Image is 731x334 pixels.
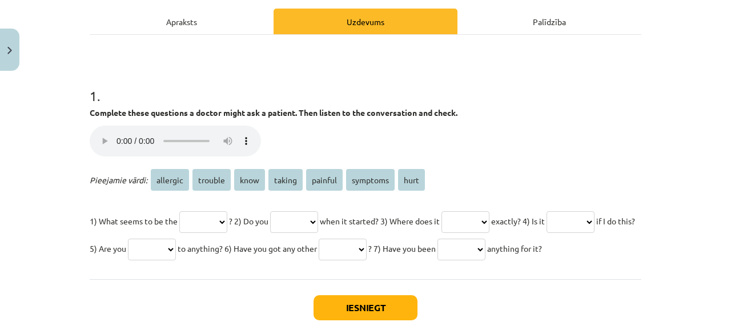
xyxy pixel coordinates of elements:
strong: Complete these questions a doctor might ask a patient. Then listen to the conversation and check. [90,107,457,118]
span: when it started? 3) Where does it [320,216,440,226]
span: Pieejamie vārdi: [90,175,147,185]
span: to anything? 6) Have you got any other [178,243,317,253]
span: allergic [151,169,189,191]
img: icon-close-lesson-0947bae3869378f0d4975bcd49f059093ad1ed9edebbc8119c70593378902aed.svg [7,47,12,54]
span: ? 7) Have you been [368,243,436,253]
h1: 1 . [90,68,641,103]
span: trouble [192,169,231,191]
span: hurt [398,169,425,191]
div: Palīdzība [457,9,641,34]
span: symptoms [346,169,395,191]
span: know [234,169,265,191]
span: ? 2) Do you [229,216,268,226]
span: taking [268,169,303,191]
span: painful [306,169,343,191]
audio: Jūsu pārlūkprogramma neatbalsta audio atskaņotāju. [90,126,261,156]
span: exactly? 4) Is it [491,216,545,226]
span: 1) What seems to be the [90,216,178,226]
button: Iesniegt [314,295,417,320]
span: anything for it? [487,243,542,253]
div: Uzdevums [274,9,457,34]
div: Apraksts [90,9,274,34]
